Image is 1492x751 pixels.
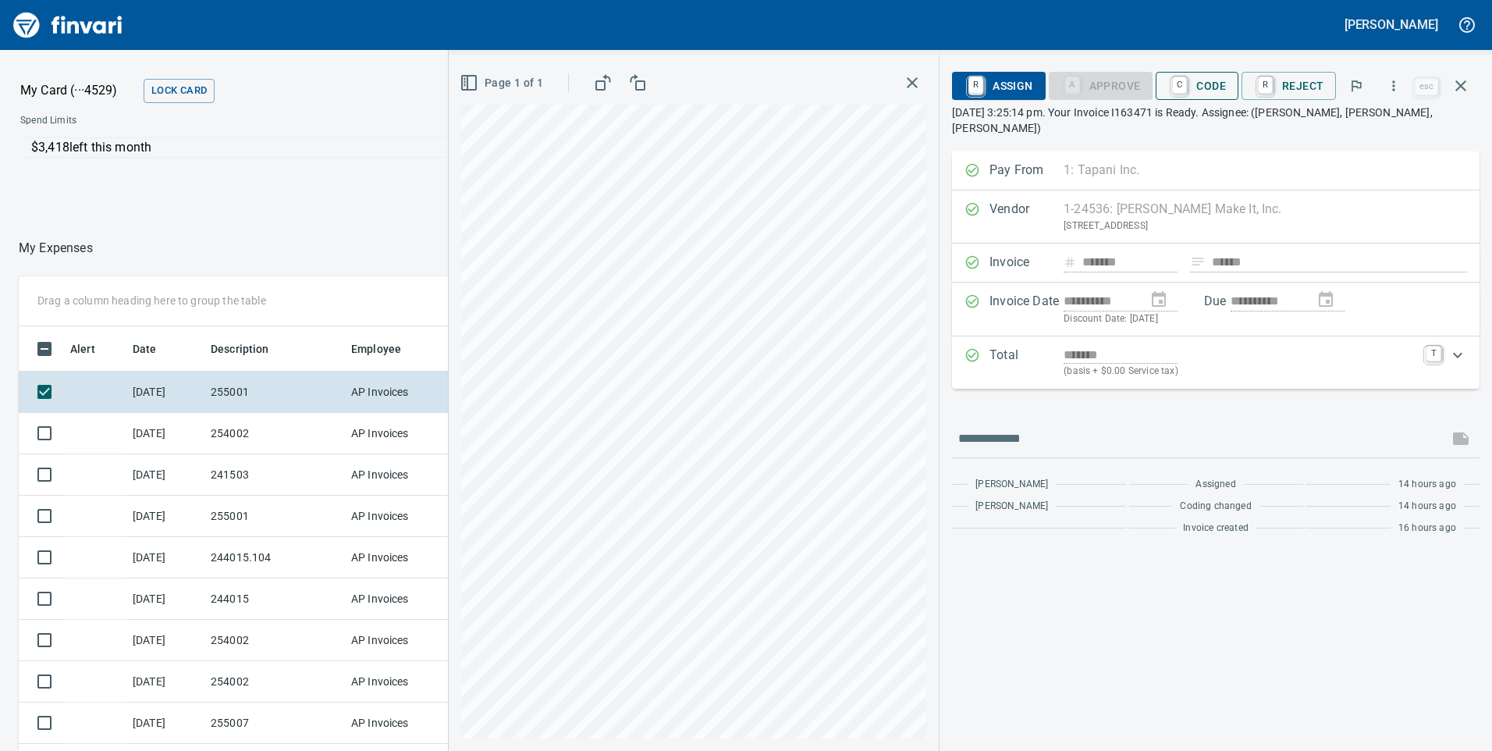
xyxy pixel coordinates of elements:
td: 244015 [204,578,345,620]
p: My Card (···4529) [20,81,137,100]
a: R [968,77,983,94]
span: Spend Limits [20,113,302,129]
td: AP Invoices [345,454,462,496]
span: Date [133,340,157,358]
td: [DATE] [126,537,204,578]
td: [DATE] [126,413,204,454]
button: Page 1 of 1 [456,69,549,98]
td: 241503 [204,454,345,496]
span: Lock Card [151,82,207,100]
p: [DATE] 3:25:14 pm. Your Invoice I163471 is Ready. Assignee: ([PERSON_NAME], [PERSON_NAME], [PERSO... [952,105,1480,136]
span: This records your message into the invoice and notifies anyone mentioned [1442,420,1480,457]
span: Employee [351,340,401,358]
span: [PERSON_NAME] [975,499,1048,514]
td: AP Invoices [345,537,462,578]
a: esc [1415,78,1438,95]
nav: breadcrumb [19,239,93,258]
p: Total [989,346,1064,379]
span: Employee [351,340,421,358]
button: More [1377,69,1411,103]
span: Alert [70,340,95,358]
div: Expand [952,336,1480,389]
span: Description [211,340,290,358]
span: Code [1168,73,1226,99]
button: [PERSON_NAME] [1341,12,1442,37]
button: RAssign [952,72,1045,100]
td: 254002 [204,661,345,703]
span: Coding changed [1180,499,1251,514]
td: AP Invoices [345,703,462,744]
td: [DATE] [126,661,204,703]
span: Date [133,340,177,358]
td: 254002 [204,620,345,661]
p: Online allowed [8,158,531,173]
td: 255001 [204,372,345,413]
span: Page 1 of 1 [463,73,543,93]
span: 14 hours ago [1398,499,1456,514]
span: 16 hours ago [1398,521,1456,536]
td: AP Invoices [345,496,462,537]
td: [DATE] [126,496,204,537]
td: [DATE] [126,372,204,413]
a: C [1172,77,1187,94]
p: Drag a column heading here to group the table [37,293,266,308]
td: [DATE] [126,454,204,496]
button: CCode [1156,72,1238,100]
td: AP Invoices [345,661,462,703]
button: RReject [1242,72,1336,100]
img: Finvari [9,6,126,44]
span: Description [211,340,269,358]
p: (basis + $0.00 Service tax) [1064,364,1416,379]
span: Invoice created [1183,521,1249,536]
td: [DATE] [126,703,204,744]
td: [DATE] [126,620,204,661]
td: 254002 [204,413,345,454]
td: AP Invoices [345,372,462,413]
td: AP Invoices [345,413,462,454]
a: T [1426,346,1441,361]
p: My Expenses [19,239,93,258]
h5: [PERSON_NAME] [1345,16,1438,33]
span: Alert [70,340,115,358]
button: Lock Card [144,79,215,103]
td: 244015.104 [204,537,345,578]
td: 255001 [204,496,345,537]
td: [DATE] [126,578,204,620]
span: [PERSON_NAME] [975,477,1048,493]
td: AP Invoices [345,578,462,620]
span: 14 hours ago [1398,477,1456,493]
button: Flag [1339,69,1373,103]
span: Reject [1254,73,1323,99]
span: Assigned [1195,477,1235,493]
span: Close invoice [1411,67,1480,105]
td: 255007 [204,703,345,744]
div: Coding Required [1049,78,1153,91]
p: $3,418 left this month [31,138,520,157]
span: Assign [964,73,1032,99]
td: AP Invoices [345,620,462,661]
a: R [1258,77,1273,94]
